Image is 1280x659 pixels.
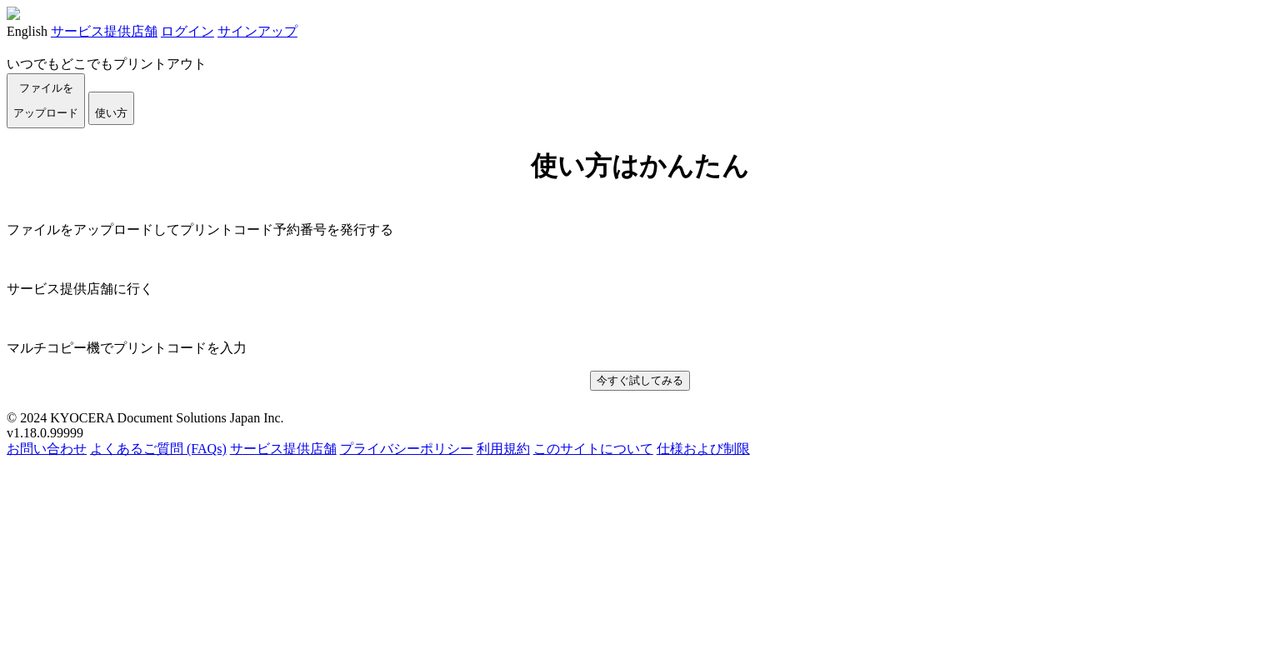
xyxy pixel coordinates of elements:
[7,148,1273,185] h1: 使い方はかんたん
[7,442,87,456] a: お問い合わせ
[7,222,1273,239] p: ファイルをアップロードしてプリントコード予約番号を発行する
[7,7,20,20] img: KyoceraLogo_white.png
[340,442,473,456] a: プライバシーポリシー
[88,92,134,125] button: 使い方
[161,24,214,38] a: ログイン
[533,442,653,456] a: このサイトについて
[7,281,1273,298] p: サービス提供店舗に行く
[7,340,1273,357] p: マルチコピー機でプリントコードを入力
[230,442,337,456] a: サービス提供店舗
[90,442,227,456] a: よくあるご質問 (FAQs)
[590,371,690,391] button: 今すぐ試してみる
[7,426,83,440] span: v1.18.0.99999
[7,73,85,128] button: ファイルを​​アップロード
[13,82,78,119] span: ファイルを ​​アップロード
[51,24,157,38] a: サービス提供店舗
[657,442,750,456] a: 仕様および制限
[7,411,284,425] span: © 2024 KYOCERA Document Solutions Japan Inc.
[7,57,207,71] a: いつでもどこでもプリントアウト
[477,442,530,456] a: 利用規約
[217,24,297,38] a: サインアップ
[7,24,47,38] a: English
